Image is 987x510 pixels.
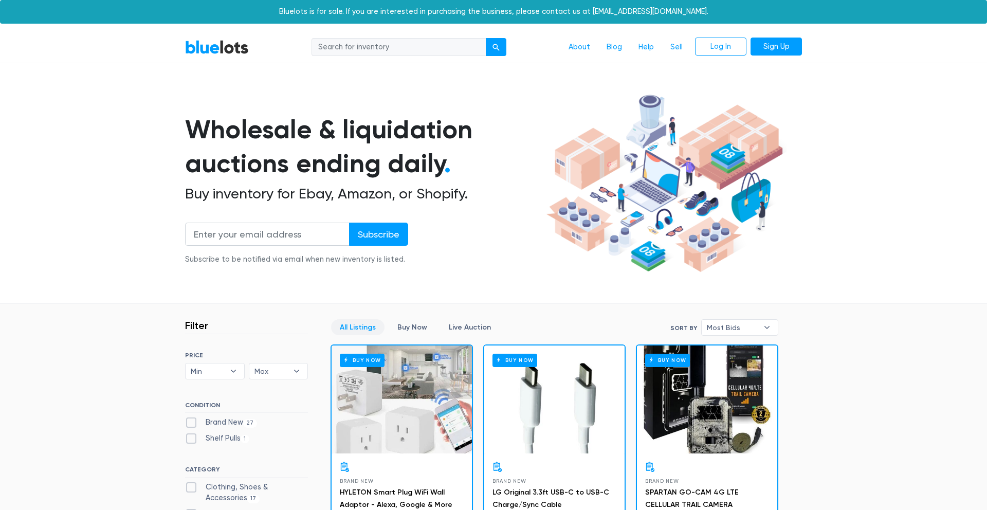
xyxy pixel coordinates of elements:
[751,38,802,56] a: Sign Up
[331,319,385,335] a: All Listings
[223,363,244,379] b: ▾
[707,320,758,335] span: Most Bids
[756,320,778,335] b: ▾
[185,466,308,477] h6: CATEGORY
[598,38,630,57] a: Blog
[560,38,598,57] a: About
[484,345,625,453] a: Buy Now
[637,345,777,453] a: Buy Now
[185,482,308,504] label: Clothing, Shoes & Accessories
[185,185,543,203] h2: Buy inventory for Ebay, Amazon, or Shopify.
[662,38,691,57] a: Sell
[340,478,373,484] span: Brand New
[185,254,408,265] div: Subscribe to be notified via email when new inventory is listed.
[645,354,690,367] h6: Buy Now
[440,319,500,335] a: Live Auction
[185,319,208,332] h3: Filter
[185,417,257,428] label: Brand New
[645,478,679,484] span: Brand New
[241,435,249,443] span: 1
[645,488,739,509] a: SPARTAN GO-CAM 4G LTE CELLULAR TRAIL CAMERA
[185,433,249,444] label: Shelf Pulls
[185,223,350,246] input: Enter your email address
[389,319,436,335] a: Buy Now
[349,223,408,246] input: Subscribe
[543,90,787,277] img: hero-ee84e7d0318cb26816c560f6b4441b76977f77a177738b4e94f68c95b2b83dbb.png
[630,38,662,57] a: Help
[444,148,451,179] span: .
[340,488,452,509] a: HYLETON Smart Plug WiFi Wall Adaptor - Alexa, Google & More
[185,113,543,181] h1: Wholesale & liquidation auctions ending daily
[247,495,260,503] span: 17
[254,363,288,379] span: Max
[312,38,486,57] input: Search for inventory
[191,363,225,379] span: Min
[243,419,257,427] span: 27
[492,488,609,509] a: LG Original 3.3ft USB-C to USB-C Charge/Sync Cable
[695,38,746,56] a: Log In
[185,40,249,54] a: BlueLots
[670,323,697,333] label: Sort By
[185,352,308,359] h6: PRICE
[340,354,385,367] h6: Buy Now
[332,345,472,453] a: Buy Now
[492,354,537,367] h6: Buy Now
[286,363,307,379] b: ▾
[185,402,308,413] h6: CONDITION
[492,478,526,484] span: Brand New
